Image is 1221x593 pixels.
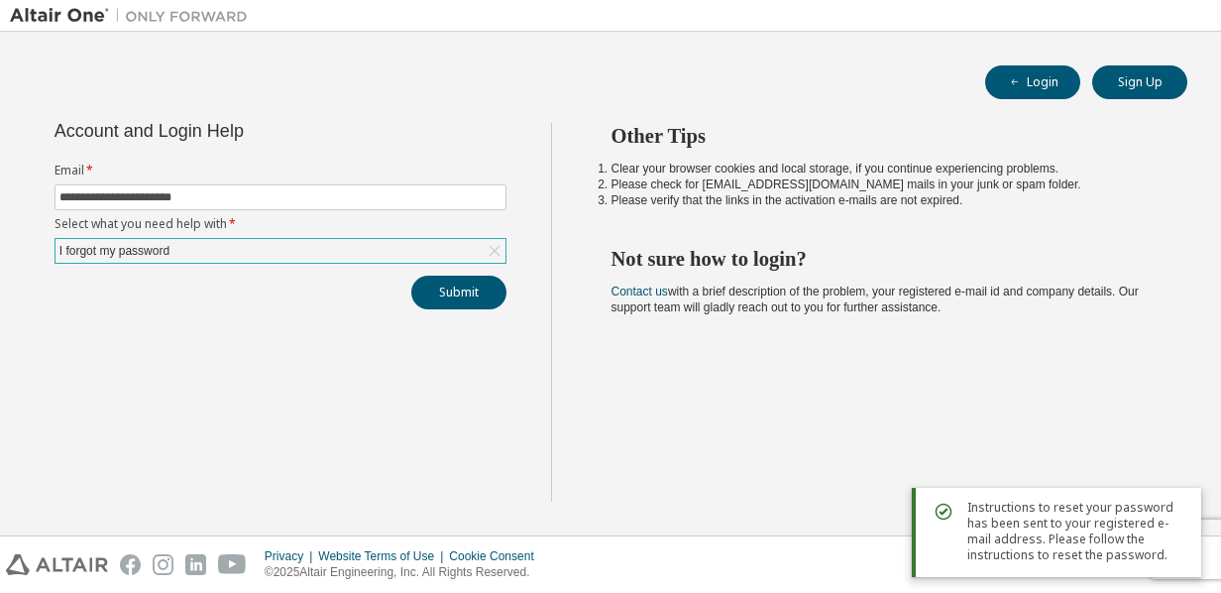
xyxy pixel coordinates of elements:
[265,548,318,564] div: Privacy
[218,554,247,575] img: youtube.svg
[265,564,546,581] p: © 2025 Altair Engineering, Inc. All Rights Reserved.
[985,65,1080,99] button: Login
[611,123,1153,149] h2: Other Tips
[611,192,1153,208] li: Please verify that the links in the activation e-mails are not expired.
[120,554,141,575] img: facebook.svg
[55,216,506,232] label: Select what you need help with
[611,161,1153,177] li: Clear your browser cookies and local storage, if you continue experiencing problems.
[967,500,1185,563] span: Instructions to reset your password has been sent to your registered e-mail address. Please follo...
[55,163,506,178] label: Email
[1092,65,1187,99] button: Sign Up
[318,548,449,564] div: Website Terms of Use
[611,285,1139,314] span: with a brief description of the problem, your registered e-mail id and company details. Our suppo...
[55,239,505,263] div: I forgot my password
[55,123,416,139] div: Account and Login Help
[56,240,172,262] div: I forgot my password
[611,246,1153,272] h2: Not sure how to login?
[611,177,1153,192] li: Please check for [EMAIL_ADDRESS][DOMAIN_NAME] mails in your junk or spam folder.
[10,6,258,26] img: Altair One
[185,554,206,575] img: linkedin.svg
[611,285,668,298] a: Contact us
[153,554,173,575] img: instagram.svg
[411,276,506,309] button: Submit
[449,548,545,564] div: Cookie Consent
[6,554,108,575] img: altair_logo.svg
